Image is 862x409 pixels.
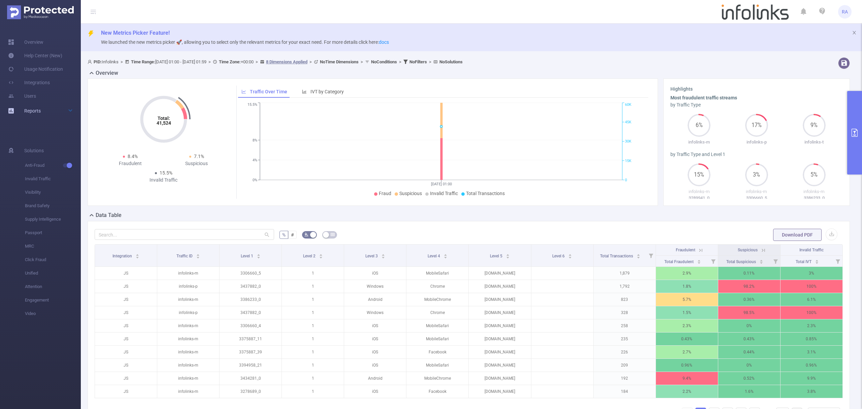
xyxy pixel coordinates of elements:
[833,256,842,266] i: Filter menu
[728,195,786,201] p: 3306660_5
[656,333,718,345] p: 0.43%
[291,232,294,238] span: #
[282,385,344,398] p: 1
[307,59,314,64] span: >
[220,306,281,319] p: 3437882_0
[600,254,634,258] span: Total Transactions
[760,261,763,263] i: icon: caret-down
[430,191,458,196] span: Invalid Traffic
[443,256,447,258] i: icon: caret-down
[344,385,406,398] p: iOS
[282,306,344,319] p: 1
[796,259,813,264] span: Total IVT
[656,346,718,358] p: 2.7%
[94,59,102,64] b: PID:
[95,372,157,385] p: JS
[95,346,157,358] p: JS
[88,60,94,64] i: icon: user
[157,306,219,319] p: infolinks-p
[726,259,757,264] span: Total Suspicious
[220,333,281,345] p: 3375887_11
[319,253,323,257] div: Sort
[302,89,307,94] i: icon: bar-chart
[625,103,631,107] tspan: 60K
[670,101,843,108] div: by Traffic Type
[718,346,780,358] p: 0.44%
[95,306,157,319] p: JS
[25,159,81,172] span: Anti-Fraud
[344,280,406,293] p: Windows
[594,267,656,280] p: 1,879
[646,245,656,266] i: Filter menu
[406,267,468,280] p: MobileSafari
[656,359,718,372] p: 0.96%
[95,280,157,293] p: JS
[88,59,463,64] span: Infolinks [DATE] 01:00 - [DATE] 01:59 +00:00
[469,359,531,372] p: [DOMAIN_NAME]
[8,35,43,49] a: Overview
[656,293,718,306] p: 5.7%
[247,103,257,107] tspan: 15.5%
[815,259,819,263] div: Sort
[781,306,842,319] p: 100%
[781,372,842,385] p: 9.9%
[379,39,389,45] a: docs
[8,89,36,103] a: Users
[594,333,656,345] p: 235
[95,385,157,398] p: JS
[8,62,63,76] a: Usage Notification
[469,280,531,293] p: [DOMAIN_NAME]
[241,89,246,94] i: icon: line-chart
[220,293,281,306] p: 3386233_0
[101,39,389,45] span: We launched the new metrics picker 🚀, allowing you to select only the relevant metrics for your e...
[157,359,219,372] p: infolinks-m
[206,59,213,64] span: >
[718,293,780,306] p: 0.36%
[785,195,843,201] p: 3386233_0
[852,29,857,36] button: icon: close
[95,359,157,372] p: JS
[759,259,763,263] div: Sort
[257,256,260,258] i: icon: caret-down
[282,346,344,358] p: 1
[381,253,385,255] i: icon: caret-up
[97,160,164,167] div: Fraudulent
[406,280,468,293] p: Chrome
[697,261,701,263] i: icon: caret-down
[745,123,768,128] span: 17%
[803,172,826,178] span: 5%
[656,267,718,280] p: 2.9%
[219,59,241,64] b: Time Zone:
[431,182,452,186] tspan: [DATE] 01:00
[760,259,763,261] i: icon: caret-up
[852,30,857,35] i: icon: close
[220,267,281,280] p: 3306660_5
[157,385,219,398] p: infolinks-m
[670,195,728,201] p: 3289941_0
[135,256,139,258] i: icon: caret-down
[781,293,842,306] p: 6.1%
[397,59,403,64] span: >
[157,116,170,121] tspan: Total:
[196,253,200,255] i: icon: caret-up
[670,188,728,195] p: infolinks-m
[344,267,406,280] p: iOS
[781,280,842,293] p: 100%
[718,385,780,398] p: 1.6%
[785,139,843,146] p: infolinks-t
[25,199,81,213] span: Brand Safety
[568,253,572,255] i: icon: caret-up
[656,372,718,385] p: 9.4%
[135,253,139,255] i: icon: caret-up
[406,372,468,385] p: MobileChrome
[594,293,656,306] p: 823
[381,253,385,257] div: Sort
[319,253,323,255] i: icon: caret-up
[303,254,317,258] span: Level 2
[506,253,509,255] i: icon: caret-up
[164,160,230,167] div: Suspicious
[718,333,780,345] p: 0.43%
[439,59,463,64] b: No Solutions
[625,159,631,163] tspan: 15K
[594,372,656,385] p: 192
